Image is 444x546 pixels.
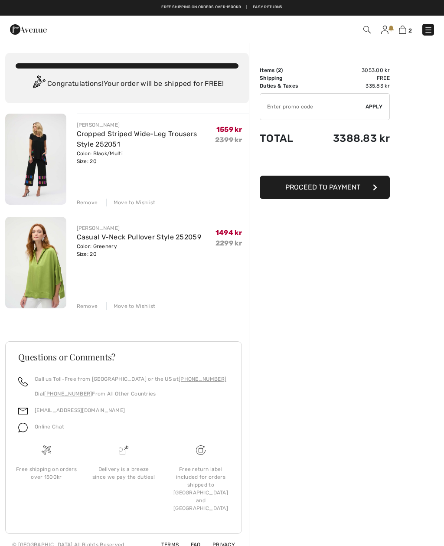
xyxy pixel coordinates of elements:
div: Remove [77,302,98,310]
iframe: PayPal [260,153,390,173]
img: My Info [381,26,388,34]
div: Color: Greenery Size: 20 [77,242,202,258]
a: Free shipping on orders over 1500kr [161,4,241,10]
p: Dial From All Other Countries [35,390,226,398]
img: Congratulation2.svg [30,75,47,93]
img: Menu [424,26,433,34]
td: 3053.00 kr [312,66,390,74]
img: 1ère Avenue [10,21,47,38]
div: [PERSON_NAME] [77,224,202,232]
td: Shipping [260,74,312,82]
a: [EMAIL_ADDRESS][DOMAIN_NAME] [35,407,125,413]
span: Proceed to Payment [285,183,360,191]
td: Duties & Taxes [260,82,312,90]
span: 2 [278,67,281,73]
a: Easy Returns [253,4,283,10]
div: Move to Wishlist [106,199,156,206]
div: Delivery is a breeze since we pay the duties! [92,465,155,481]
img: Cropped Striped Wide-Leg Trousers Style 252051 [5,114,66,205]
a: [PHONE_NUMBER] [179,376,226,382]
td: 335.83 kr [312,82,390,90]
s: 2399 kr [215,136,242,144]
td: Free [312,74,390,82]
div: Move to Wishlist [106,302,156,310]
s: 2299 kr [215,239,242,247]
span: Online Chat [35,424,64,430]
span: 1559 kr [216,125,242,134]
a: Casual V-Neck Pullover Style 252059 [77,233,202,241]
a: Cropped Striped Wide-Leg Trousers Style 252051 [77,130,197,148]
div: Color: Black/Multi Size: 20 [77,150,215,165]
div: [PERSON_NAME] [77,121,215,129]
span: 2 [408,27,412,34]
div: Free shipping on orders over 1500kr [15,465,78,481]
div: Remove [77,199,98,206]
img: Search [363,26,371,33]
a: [PHONE_NUMBER] [44,391,92,397]
h3: Questions or Comments? [18,353,229,361]
div: Congratulations! Your order will be shipped for FREE! [16,75,238,93]
span: | [246,4,247,10]
span: 1494 kr [215,229,242,237]
td: 3388.83 kr [312,124,390,153]
input: Promo code [260,94,366,120]
div: Free return label included for orders shipped to [GEOGRAPHIC_DATA] and [GEOGRAPHIC_DATA] [169,465,232,512]
p: Call us Toll-Free from [GEOGRAPHIC_DATA] or the US at [35,375,226,383]
a: 1ère Avenue [10,25,47,33]
td: Items ( ) [260,66,312,74]
img: call [18,377,28,386]
img: Casual V-Neck Pullover Style 252059 [5,217,66,308]
img: Free shipping on orders over 1500kr [196,445,206,455]
img: Delivery is a breeze since we pay the duties! [119,445,128,455]
img: Free shipping on orders over 1500kr [42,445,51,455]
button: Proceed to Payment [260,176,390,199]
a: 2 [399,24,412,35]
span: Apply [366,103,383,111]
img: Shopping Bag [399,26,406,34]
img: email [18,406,28,416]
td: Total [260,124,312,153]
img: chat [18,423,28,432]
